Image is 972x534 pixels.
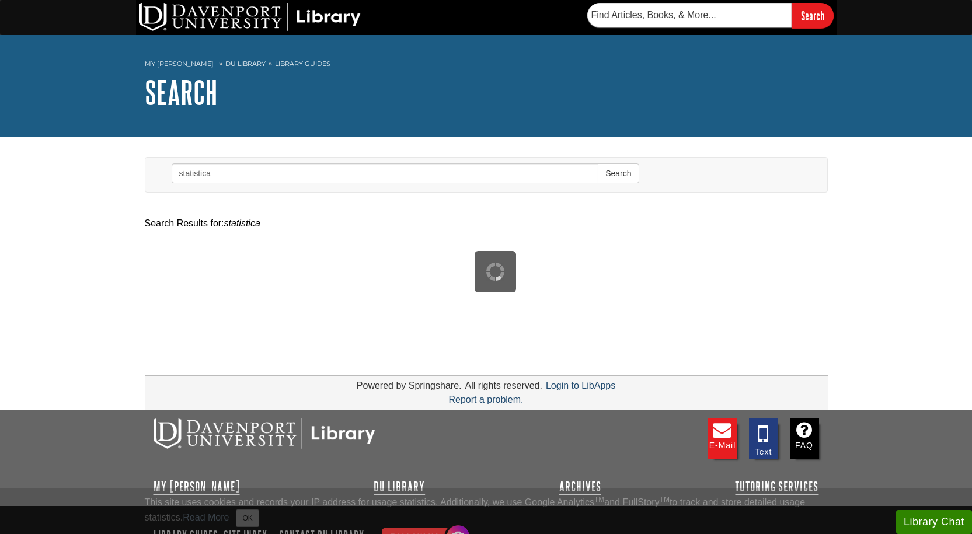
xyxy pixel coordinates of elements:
[463,381,544,390] div: All rights reserved.
[145,217,828,231] div: Search Results for:
[790,418,819,459] a: FAQ
[236,509,259,527] button: Close
[708,418,737,459] a: E-mail
[225,60,266,68] a: DU Library
[448,395,523,404] a: Report a problem.
[145,59,214,69] a: My [PERSON_NAME]
[594,495,604,504] sup: TM
[355,381,464,390] div: Powered by Springshare.
[145,495,828,527] div: This site uses cookies and records your IP address for usage statistics. Additionally, we use Goo...
[145,75,828,110] h1: Search
[139,3,361,31] img: DU Library
[735,480,818,494] a: Tutoring Services
[486,263,504,281] img: Working...
[154,480,240,494] a: My [PERSON_NAME]
[749,418,778,459] a: Text
[660,495,670,504] sup: TM
[374,480,425,494] a: DU Library
[172,163,599,183] input: Enter Search Words
[546,381,615,390] a: Login to LibApps
[559,480,601,494] a: Archives
[224,218,260,228] em: statistica
[792,3,834,28] input: Search
[896,510,972,534] button: Library Chat
[183,512,229,522] a: Read More
[154,418,375,449] img: DU Libraries
[587,3,834,28] form: Searches DU Library's articles, books, and more
[145,56,828,75] nav: breadcrumb
[587,3,792,27] input: Find Articles, Books, & More...
[275,60,330,68] a: Library Guides
[598,163,639,183] button: Search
